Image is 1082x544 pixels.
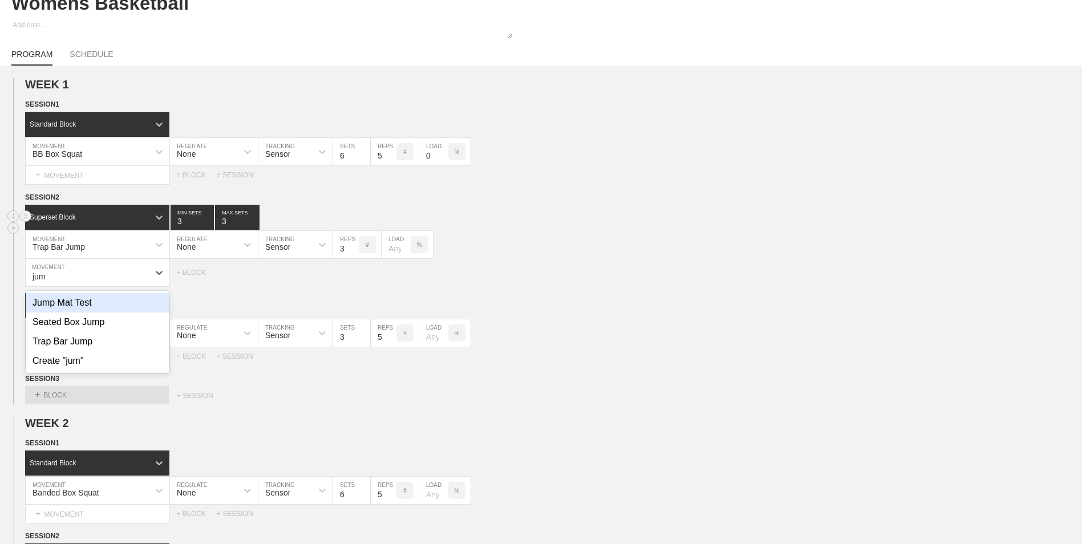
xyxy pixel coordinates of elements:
[455,330,460,336] p: %
[35,389,40,399] span: +
[403,330,407,336] p: #
[217,352,262,360] div: + SESSION
[403,149,407,155] p: #
[30,213,76,221] div: Superset Block
[25,100,59,108] span: SESSION 1
[70,50,113,64] a: SCHEDULE
[33,488,99,497] div: Banded Box Squat
[455,149,460,155] p: %
[382,231,411,258] input: Any
[25,532,59,540] span: SESSION 2
[177,510,217,518] div: + BLOCK
[403,488,407,494] p: #
[26,332,169,351] div: Trap Bar Jump
[25,78,69,91] span: WEEK 1
[25,193,59,201] span: SESSION 2
[177,352,217,360] div: + BLOCK
[177,171,217,179] div: + BLOCK
[265,242,290,251] div: Sensor
[26,312,169,332] div: Seated Box Jump
[419,319,448,347] input: Any
[25,505,170,523] div: MOVEMENT
[265,149,290,159] div: Sensor
[30,459,76,467] div: Standard Block
[35,170,40,180] span: +
[25,439,59,447] span: SESSION 1
[419,477,448,504] input: Any
[177,269,217,277] div: + BLOCK
[265,488,290,497] div: Sensor
[33,149,82,159] div: BB Box Squat
[1025,489,1082,544] iframe: Chat Widget
[177,488,196,497] div: None
[26,351,169,371] div: Create "jum"
[25,386,169,404] div: BLOCK
[417,242,422,248] p: %
[177,331,196,340] div: None
[455,488,460,494] p: %
[33,242,85,251] div: Trap Bar Jump
[217,510,262,518] div: + SESSION
[366,242,369,248] p: #
[419,138,448,165] input: Any
[215,205,260,230] input: None
[217,171,262,179] div: + SESSION
[35,509,40,518] span: +
[177,392,228,404] div: + SESSION
[26,293,169,312] div: Jump Mat Test
[11,50,52,66] a: PROGRAM
[25,166,170,185] div: MOVEMENT
[30,120,76,128] div: Standard Block
[25,375,59,383] span: SESSION 3
[177,242,196,251] div: None
[25,417,69,429] span: WEEK 2
[25,347,170,366] div: MOVEMENT
[177,149,196,159] div: None
[265,331,290,340] div: Sensor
